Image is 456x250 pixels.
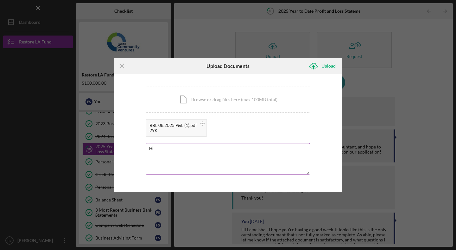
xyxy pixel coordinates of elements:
[206,63,250,69] h6: Upload Documents
[146,143,310,174] textarea: Hi
[321,60,336,72] div: Upload
[306,60,342,72] button: Upload
[149,128,197,133] div: 29K
[149,123,197,128] div: BBL 08.2025 P&L (1).pdf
